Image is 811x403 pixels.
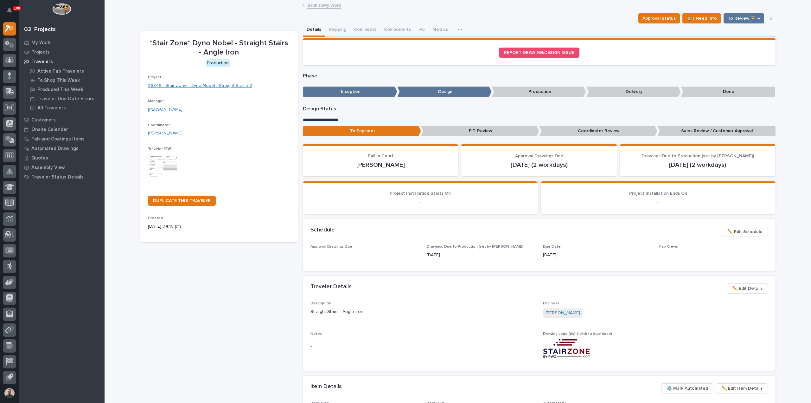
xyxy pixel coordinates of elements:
span: REPORT DRAWING/DESIGN ISSUE [504,50,574,55]
p: Sales Review / Customer Approval [657,126,776,136]
p: *Stair Zone* Dyno Nobel - Straight Stairs - Angle Iron [148,39,290,57]
p: [DATE] 04:10 pm [148,223,290,230]
p: - [310,343,535,350]
button: Shipping [325,23,350,37]
a: Traveler Status Details [19,172,105,182]
a: Produced This Week [24,85,105,94]
img: Workspace Logo [52,3,71,15]
span: Ball In Court [368,154,393,158]
p: P.E. Review [421,126,539,136]
button: Metrics [429,23,452,37]
p: Active Fab Travelers [37,68,84,74]
p: Inception [303,87,397,97]
span: Fab Crews [659,245,678,249]
p: All Travelers [37,105,66,111]
button: Components [380,23,415,37]
span: Notes [310,332,322,336]
a: [PERSON_NAME] [546,310,580,316]
p: [PERSON_NAME] [310,161,451,169]
p: - [548,199,768,206]
div: Production [206,59,230,67]
span: ⚙️ Mark Automated [667,385,708,392]
span: Drawings Due to Production (set by [PERSON_NAME]) [427,245,525,249]
span: Due Date [543,245,561,249]
p: Assembly View [31,165,65,171]
p: Delivery [586,87,681,97]
span: Approval Status [642,15,676,22]
img: YH8RAE87ng3aepQDYSBboW0WoSgaEpIh4aZXMdmDN20 [543,339,591,358]
span: To Review 👨‍🏭 → [728,15,760,22]
button: ✏️ Edit Schedule [722,227,768,237]
div: 02. Projects [24,26,56,33]
h2: Item Details [310,383,342,390]
button: Details [303,23,325,37]
span: Approval Drawings Due [515,154,563,158]
p: Design Status [303,106,776,112]
a: Onsite Calendar [19,125,105,134]
span: Engineer [543,302,559,305]
p: My Work [31,40,51,46]
button: ⏳ I Need Info [682,13,721,23]
a: My Work [19,38,105,47]
p: Traveler Status Details [31,174,84,180]
a: 26849 - Stair Zone - Dyno Nobel - Straight Stair x 2 [148,82,252,89]
p: Produced This Week [37,87,83,93]
a: Back toMy Work [307,1,341,9]
a: Traveler Due Date Errors [24,94,105,103]
p: Automated Drawings [31,146,79,152]
p: Production [492,87,586,97]
span: Project [148,75,161,79]
p: Done [681,87,775,97]
a: Customers [19,115,105,125]
a: To Shop This Week [24,76,105,85]
span: Approval Drawings Due [310,245,352,249]
p: Quotes [31,155,48,161]
p: - [659,252,768,258]
p: [DATE] [427,252,535,258]
p: Customers [31,117,56,123]
a: [PERSON_NAME] [148,130,182,137]
button: ⚙️ Mark Automated [661,383,713,393]
button: To Review 👨‍🏭 → [724,13,764,23]
a: Quotes [19,153,105,163]
a: Projects [19,47,105,57]
button: ✏️ Edit Details [727,283,768,294]
p: [DATE] (2 workdays) [628,161,768,169]
span: ✏️ Edit Item Details [721,385,763,392]
p: - [310,252,419,258]
button: users-avatar [3,387,16,400]
button: FAI [415,23,429,37]
span: ✏️ Edit Schedule [727,228,763,236]
h2: Schedule [310,227,335,234]
span: Drawings Due to Production (set by [PERSON_NAME]) [642,154,754,158]
div: Notifications100 [8,8,16,18]
p: 100 [14,6,20,10]
button: ✏️ Edit Item Details [716,383,768,393]
p: Travelers [31,59,53,65]
a: DUPLICATE THIS TRAVELER [148,196,216,206]
span: Drawing Logo (right-click to download) [543,332,612,336]
a: Travelers [19,57,105,66]
p: Phase [303,73,776,79]
p: To Engineer [303,126,421,136]
a: Active Fab Travelers [24,67,105,75]
h2: Traveler Details [310,283,352,290]
a: All Travelers [24,103,105,112]
p: To Shop This Week [37,78,80,83]
span: ⏳ I Need Info [686,15,717,22]
p: [DATE] (2 workdays) [469,161,609,169]
span: Project Installation Ends On [629,191,687,196]
span: Created [148,216,163,220]
p: Coordinator Review [539,126,657,136]
p: Straight Stairs - Angle Iron [310,309,535,315]
a: Automated Drawings [19,144,105,153]
button: Comments [350,23,380,37]
p: Traveler Due Date Errors [37,96,94,102]
p: Design [397,87,492,97]
p: [DATE] [543,252,652,258]
button: Approval Status [638,13,680,23]
a: Assembly View [19,163,105,172]
span: Manager [148,99,164,103]
span: Traveler PDF [148,147,171,151]
p: Fab and Coatings Items [31,136,85,142]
